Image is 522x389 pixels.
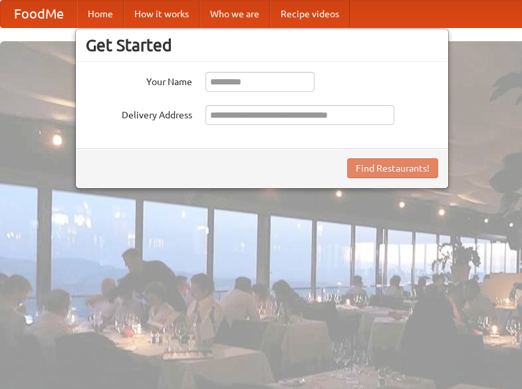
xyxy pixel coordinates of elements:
[86,72,192,88] label: Your Name
[347,158,438,178] button: Find Restaurants!
[86,35,438,55] h3: Get Started
[86,105,192,122] label: Delivery Address
[199,1,270,27] a: Who we are
[270,1,350,27] a: Recipe videos
[1,1,77,27] a: FoodMe
[124,1,199,27] a: How it works
[77,1,124,27] a: Home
